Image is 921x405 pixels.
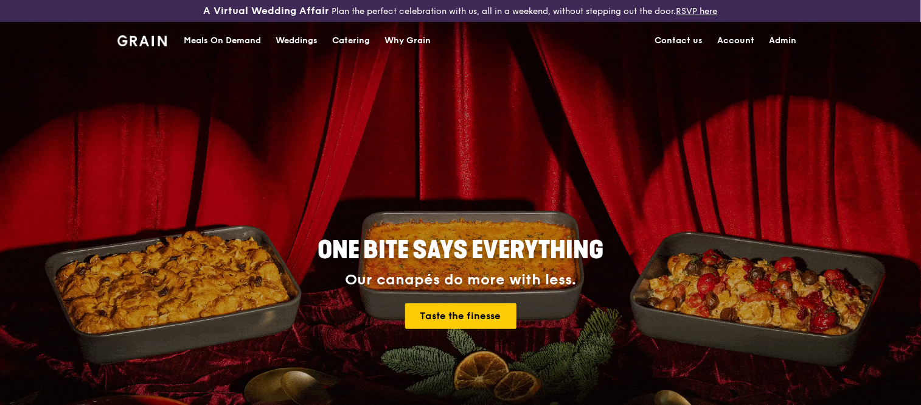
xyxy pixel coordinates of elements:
[117,21,167,58] a: GrainGrain
[647,23,710,59] a: Contact us
[318,236,603,265] span: ONE BITE SAYS EVERYTHING
[203,5,329,17] h3: A Virtual Wedding Affair
[332,23,370,59] div: Catering
[268,23,325,59] a: Weddings
[676,6,717,16] a: RSVP here
[762,23,804,59] a: Admin
[117,35,167,46] img: Grain
[242,272,679,289] div: Our canapés do more with less.
[710,23,762,59] a: Account
[377,23,438,59] a: Why Grain
[276,23,318,59] div: Weddings
[325,23,377,59] a: Catering
[405,303,516,329] a: Taste the finesse
[153,5,767,17] div: Plan the perfect celebration with us, all in a weekend, without stepping out the door.
[384,23,431,59] div: Why Grain
[184,23,261,59] div: Meals On Demand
